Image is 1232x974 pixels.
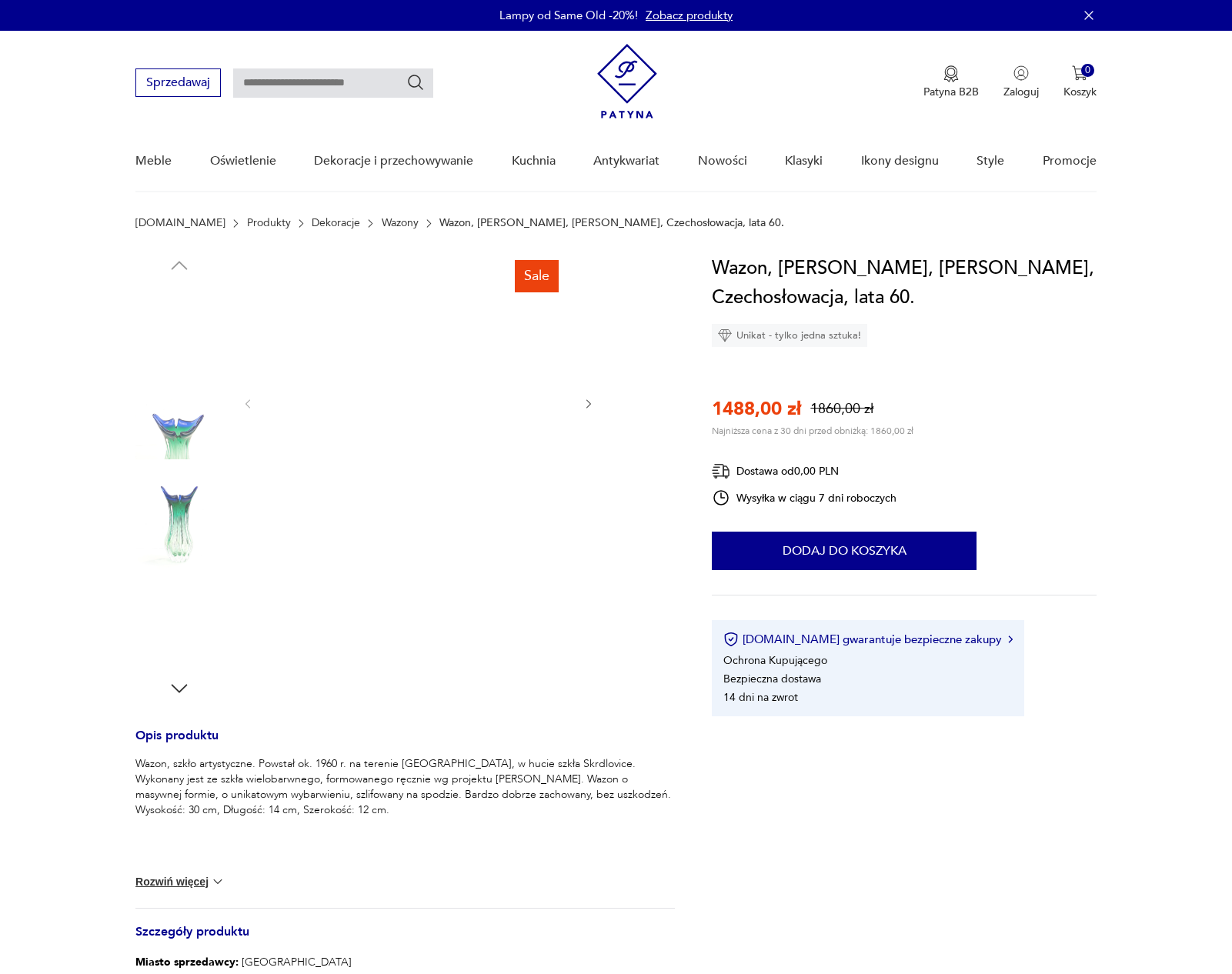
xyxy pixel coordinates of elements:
[712,425,913,437] p: Najniższa cena z 30 dni przed obniżką: 1860,00 zł
[712,462,730,481] img: Ikona dostawy
[712,462,896,481] div: Dostawa od 0,00 PLN
[1003,65,1039,99] button: Zaloguj
[1043,132,1097,191] a: Promocje
[718,329,732,342] img: Ikona diamentu
[923,85,979,99] p: Patyna B2B
[1013,65,1029,81] img: Ikonka użytkownika
[210,132,276,191] a: Oświetlenie
[512,132,556,191] a: Kuchnia
[135,927,675,952] h3: Szczegóły produktu
[499,8,638,23] p: Lampy od Same Old -20%!
[382,217,419,229] a: Wazony
[270,254,567,551] img: Zdjęcie produktu Wazon, Jaroslav Beranek, Huta Skrdlovice, Czechosłowacja, lata 60.
[1063,85,1097,99] p: Koszyk
[135,217,225,229] a: [DOMAIN_NAME]
[923,65,979,99] button: Patyna B2B
[135,756,675,818] p: Wazon, szkło artystyczne. Powstał ok. 1960 r. na terenie [GEOGRAPHIC_DATA], w hucie szkła Skrdlov...
[597,44,657,118] img: Patyna - sklep z meblami i dekoracjami vintage
[406,73,425,92] button: Szukaj
[785,132,823,191] a: Klasyki
[135,952,406,972] p: [GEOGRAPHIC_DATA]
[712,532,977,570] button: Dodaj do koszyka
[135,78,221,89] a: Sprzedawaj
[135,68,221,97] button: Sprzedawaj
[1072,65,1087,81] img: Ikona koszyka
[1003,85,1039,99] p: Zaloguj
[1063,65,1097,99] button: 0Koszyk
[210,874,225,889] img: chevron down
[135,731,675,756] h3: Opis produktu
[314,132,473,191] a: Dekoracje i przechowywanie
[977,132,1004,191] a: Style
[723,632,739,647] img: Ikona certyfikatu
[698,132,747,191] a: Nowości
[135,132,172,191] a: Meble
[1081,64,1094,77] div: 0
[712,396,801,422] p: 1488,00 zł
[723,632,1012,647] button: [DOMAIN_NAME] gwarantuje bezpieczne zakupy
[712,254,1097,312] h1: Wazon, [PERSON_NAME], [PERSON_NAME], Czechosłowacja, lata 60.
[593,132,659,191] a: Antykwariat
[712,489,896,507] div: Wysyłka w ciągu 7 dni roboczych
[943,65,959,82] img: Ikona medalu
[646,8,733,23] a: Zobacz produkty
[712,324,867,347] div: Unikat - tylko jedna sztuka!
[135,955,239,969] b: Miasto sprzedawcy :
[723,672,821,686] li: Bezpieczna dostawa
[861,132,939,191] a: Ikony designu
[312,217,360,229] a: Dekoracje
[723,690,798,705] li: 14 dni na zwrot
[135,481,223,569] img: Zdjęcie produktu Wazon, Jaroslav Beranek, Huta Skrdlovice, Czechosłowacja, lata 60.
[1008,635,1013,643] img: Ikona strzałki w prawo
[135,579,223,667] img: Zdjęcie produktu Wazon, Jaroslav Beranek, Huta Skrdlovice, Czechosłowacja, lata 60.
[135,285,223,372] img: Zdjęcie produktu Wazon, Jaroslav Beranek, Huta Skrdlovice, Czechosłowacja, lata 60.
[723,653,827,668] li: Ochrona Kupującego
[135,383,223,471] img: Zdjęcie produktu Wazon, Jaroslav Beranek, Huta Skrdlovice, Czechosłowacja, lata 60.
[515,260,559,292] div: Sale
[439,217,784,229] p: Wazon, [PERSON_NAME], [PERSON_NAME], Czechosłowacja, lata 60.
[810,399,873,419] p: 1860,00 zł
[923,65,979,99] a: Ikona medaluPatyna B2B
[247,217,291,229] a: Produkty
[135,874,225,889] button: Rozwiń więcej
